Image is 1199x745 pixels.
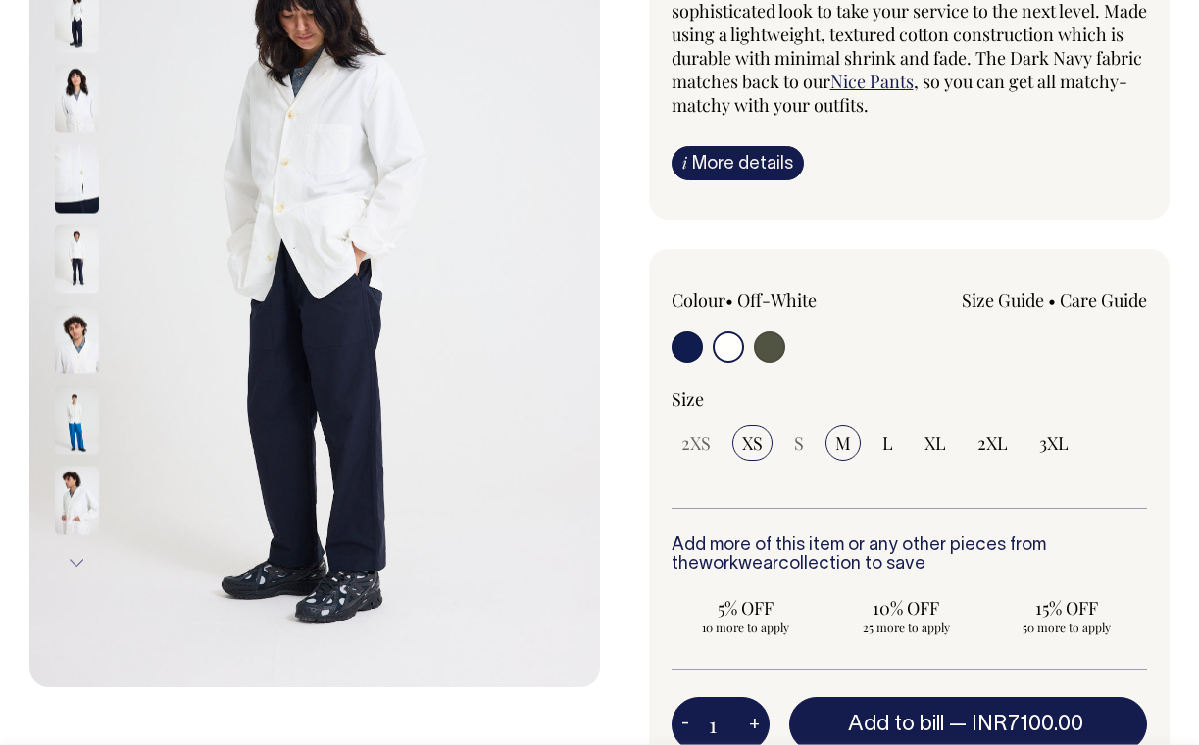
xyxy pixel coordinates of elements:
[55,64,99,132] img: off-white
[962,288,1044,312] a: Size Guide
[1002,596,1131,620] span: 15% OFF
[992,590,1141,641] input: 15% OFF 50 more to apply
[62,540,91,584] button: Next
[732,425,773,461] input: XS
[55,224,99,293] img: off-white
[1048,288,1056,312] span: •
[672,590,821,641] input: 5% OFF 10 more to apply
[924,431,946,455] span: XL
[681,596,811,620] span: 5% OFF
[784,425,814,461] input: S
[977,431,1008,455] span: 2XL
[825,425,861,461] input: M
[699,556,778,572] a: workwear
[873,425,903,461] input: L
[55,466,99,534] img: off-white
[968,425,1018,461] input: 2XL
[1039,431,1069,455] span: 3XL
[1060,288,1147,312] a: Care Guide
[737,288,817,312] label: Off-White
[1002,620,1131,635] span: 50 more to apply
[949,715,1088,734] span: —
[841,596,971,620] span: 10% OFF
[882,431,893,455] span: L
[915,425,956,461] input: XL
[848,715,944,734] span: Add to bill
[739,705,770,744] button: +
[794,431,804,455] span: S
[672,387,1148,411] div: Size
[672,425,721,461] input: 2XS
[972,715,1083,734] span: INR7100.00
[681,620,811,635] span: 10 more to apply
[725,288,733,312] span: •
[682,152,687,173] span: i
[742,431,763,455] span: XS
[681,431,711,455] span: 2XS
[55,385,99,454] img: off-white
[841,620,971,635] span: 25 more to apply
[672,146,804,180] a: iMore details
[672,70,1127,117] span: , so you can get all matchy-matchy with your outfits.
[835,431,851,455] span: M
[830,70,914,93] a: Nice Pants
[672,536,1148,575] h6: Add more of this item or any other pieces from the collection to save
[672,705,699,744] button: -
[55,305,99,373] img: off-white
[672,288,862,312] div: Colour
[55,144,99,213] img: off-white
[1029,425,1078,461] input: 3XL
[831,590,980,641] input: 10% OFF 25 more to apply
